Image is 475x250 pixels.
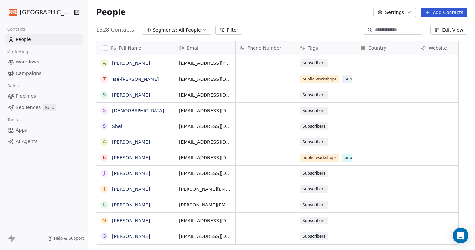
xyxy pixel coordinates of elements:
[342,75,370,83] span: Subscribers
[5,68,83,79] a: Campaigns
[16,104,41,111] span: Sequences
[16,138,38,145] span: AI Agents
[179,233,231,240] span: [EMAIL_ADDRESS][DOMAIN_NAME]
[247,45,281,51] span: Phone Number
[96,8,126,17] span: People
[179,170,231,177] span: [EMAIL_ADDRESS][DOMAIN_NAME]
[368,45,386,51] span: Country
[112,234,150,239] a: [PERSON_NAME]
[103,123,106,130] div: S
[16,59,39,65] span: Workflows
[104,186,105,192] div: J
[356,41,417,55] div: Country
[179,139,231,145] span: [EMAIL_ADDRESS][DOMAIN_NAME]
[112,108,164,113] a: [DEMOGRAPHIC_DATA]
[5,81,22,91] span: Sales
[5,91,83,101] a: Pipelines
[112,139,150,145] a: [PERSON_NAME]
[179,202,231,208] span: [PERSON_NAME][EMAIL_ADDRESS][PERSON_NAME][DOMAIN_NAME]
[175,41,235,55] div: Email
[102,217,106,224] div: M
[112,92,150,98] a: [PERSON_NAME]
[103,201,106,208] div: L
[187,45,200,51] span: Email
[5,57,83,67] a: Workflows
[47,236,84,241] a: Help & Support
[429,45,447,51] span: Website
[104,170,105,177] div: J
[153,27,177,34] span: Segments:
[300,138,328,146] span: Subscribers
[103,107,106,114] div: S
[112,77,159,82] a: Tse-[PERSON_NAME]
[430,26,467,35] button: Edit View
[112,202,150,207] a: [PERSON_NAME]
[103,233,106,240] div: G
[96,41,175,55] div: Full Name
[179,154,231,161] span: [EMAIL_ADDRESS][DOMAIN_NAME]
[112,124,122,129] a: Shel
[236,41,296,55] div: Phone Number
[5,115,21,125] span: Tools
[103,154,106,161] div: R
[5,34,83,45] a: People
[308,45,318,51] span: Tags
[373,8,416,17] button: Settings
[300,122,328,130] span: Subscribers
[178,27,201,34] span: All People
[300,154,339,162] span: public workshops
[112,218,150,223] a: [PERSON_NAME]
[8,7,70,18] button: [GEOGRAPHIC_DATA]
[179,186,231,192] span: [PERSON_NAME][EMAIL_ADDRESS][PERSON_NAME][DOMAIN_NAME]
[179,217,231,224] span: [EMAIL_ADDRESS][DOMAIN_NAME]
[300,107,328,115] span: Subscribers
[5,136,83,147] a: AI Agents
[5,102,83,113] a: SequencesBeta
[453,228,468,243] div: Open Intercom Messenger
[179,92,231,98] span: [EMAIL_ADDRESS][DOMAIN_NAME]
[296,41,356,55] div: Tags
[300,185,328,193] span: Subscribers
[112,155,150,160] a: [PERSON_NAME]
[300,232,328,240] span: Subscribers
[16,93,36,99] span: Pipelines
[112,61,150,66] a: [PERSON_NAME]
[342,154,388,162] span: public performances
[119,45,141,51] span: Full Name
[179,60,231,66] span: [EMAIL_ADDRESS][PERSON_NAME][DOMAIN_NAME]
[300,59,328,67] span: Subscribers
[16,70,41,77] span: Campaigns
[54,236,84,241] span: Help & Support
[179,123,231,130] span: [EMAIL_ADDRESS][DOMAIN_NAME]
[300,217,328,224] span: Subscribers
[16,36,31,43] span: People
[103,76,106,82] div: T
[112,187,150,192] a: [PERSON_NAME]
[96,55,175,245] div: grid
[9,9,17,16] img: melbourne-playback-logo-reversed%20med.jpg
[112,171,150,176] a: [PERSON_NAME]
[421,8,467,17] button: Add Contacts
[16,127,27,134] span: Apps
[179,76,231,82] span: [EMAIL_ADDRESS][DOMAIN_NAME]
[103,60,106,67] div: A
[4,25,29,34] span: Contacts
[96,26,134,34] span: 1328 Contacts
[4,47,31,57] span: Marketing
[103,138,106,145] div: A
[43,104,56,111] span: Beta
[103,91,106,98] div: S
[300,201,328,209] span: Subscribers
[20,8,72,17] span: [GEOGRAPHIC_DATA]
[300,75,339,83] span: public workshops
[300,91,328,99] span: Subscribers
[179,107,231,114] span: [EMAIL_ADDRESS][DOMAIN_NAME]
[215,26,242,35] button: Filter
[300,170,328,177] span: Subscribers
[5,125,83,135] a: Apps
